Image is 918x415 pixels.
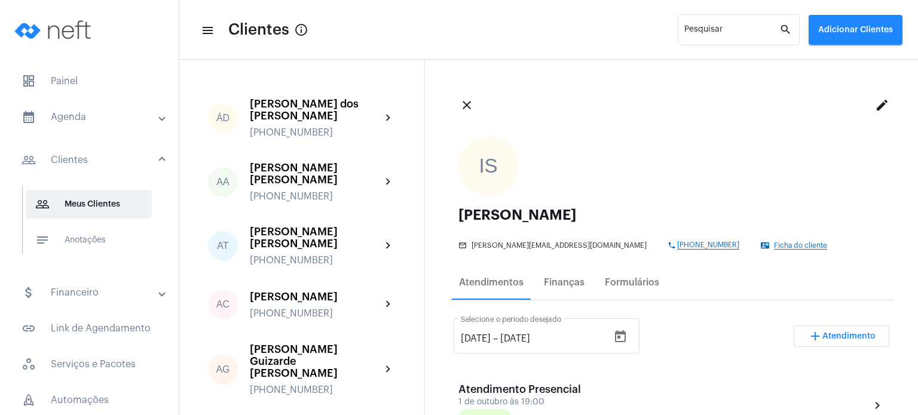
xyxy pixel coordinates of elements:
div: Finanças [544,277,585,288]
span: [PERSON_NAME][EMAIL_ADDRESS][DOMAIN_NAME] [472,242,647,250]
mat-icon: chevron_right [870,398,885,413]
div: Atendimento Presencial [458,383,581,395]
span: Clientes [228,20,289,39]
span: sidenav icon [22,74,36,88]
mat-icon: mail_outline [458,241,468,250]
span: Atendimento [822,332,876,340]
div: AT [208,231,238,261]
span: sidenav icon [22,393,36,407]
div: 1 de outubro às 19:00 [458,398,581,407]
span: Automações [12,386,167,414]
div: sidenav iconClientes [7,179,179,271]
mat-icon: sidenav icon [35,233,50,247]
mat-expansion-panel-header: sidenav iconFinanceiro [7,278,179,307]
button: Button that displays a tooltip when focused or hovered over [289,18,313,42]
span: Serviços e Pacotes [12,350,167,379]
mat-icon: sidenav icon [22,285,36,300]
span: [PHONE_NUMBER] [677,241,739,250]
div: AG [208,355,238,385]
mat-icon: sidenav icon [22,321,36,336]
input: Data do fim [500,333,572,344]
input: Pesquisar [684,27,779,37]
span: Meus Clientes [26,190,152,219]
mat-icon: contact_mail [761,241,770,250]
span: Link de Agendamento [12,314,167,343]
img: logo-neft-novo-2.png [10,6,99,54]
button: Adicionar Atendimento [794,325,889,347]
span: sidenav icon [22,357,36,371]
div: [PHONE_NUMBER] [250,308,381,319]
div: IS [458,136,518,196]
div: [PHONE_NUMBER] [250,191,381,202]
div: [PERSON_NAME] dos [PERSON_NAME] [250,98,381,122]
span: Ficha do cliente [774,242,827,250]
span: Anotações [26,226,152,254]
mat-icon: chevron_right [381,111,396,125]
button: Open calendar [608,325,632,349]
mat-icon: chevron_right [381,239,396,253]
mat-icon: sidenav icon [22,110,36,124]
div: [PERSON_NAME] [458,208,885,222]
mat-icon: add [808,329,822,343]
mat-icon: chevron_right [381,297,396,312]
div: Formulários [605,277,659,288]
mat-panel-title: Clientes [22,153,160,167]
mat-icon: edit [875,98,889,112]
mat-icon: Button that displays a tooltip when focused or hovered over [294,23,308,37]
mat-icon: sidenav icon [22,153,36,167]
div: Atendimentos [459,277,524,288]
div: ÁD [208,103,238,133]
mat-panel-title: Financeiro [22,285,160,300]
div: [PHONE_NUMBER] [250,385,381,395]
div: AC [208,290,238,319]
div: [PHONE_NUMBER] [250,255,381,266]
div: [PERSON_NAME] [250,291,381,303]
div: AA [208,167,238,197]
div: [PERSON_NAME] [PERSON_NAME] [250,162,381,186]
span: Painel [12,67,167,96]
span: Adicionar Clientes [818,26,893,34]
mat-expansion-panel-header: sidenav iconClientes [7,141,179,179]
mat-expansion-panel-header: sidenav iconAgenda [7,103,179,131]
input: Data de início [461,333,491,344]
div: [PHONE_NUMBER] [250,127,381,138]
span: – [493,333,498,344]
mat-icon: sidenav icon [35,197,50,211]
mat-panel-title: Agenda [22,110,160,124]
mat-icon: search [779,23,794,37]
mat-icon: close [460,98,474,112]
mat-icon: phone [668,241,677,250]
div: [PERSON_NAME] [PERSON_NAME] [250,226,381,250]
mat-icon: chevron_right [381,362,396,377]
mat-icon: sidenav icon [201,23,213,38]
div: [PERSON_NAME] Guizarde [PERSON_NAME] [250,343,381,379]
mat-icon: chevron_right [381,175,396,189]
button: Adicionar Clientes [809,15,902,45]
